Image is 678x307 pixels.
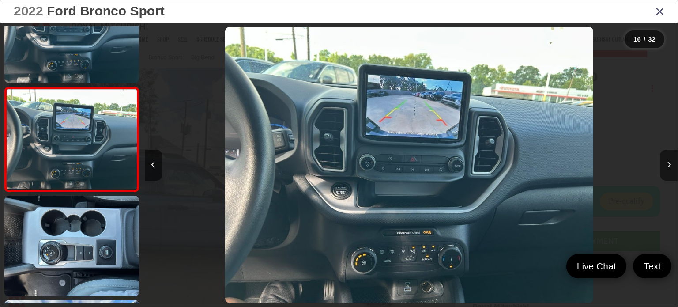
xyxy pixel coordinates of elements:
i: Close gallery [655,5,664,17]
div: 2022 Ford Bronco Sport Big Bend 15 [143,27,676,303]
a: Live Chat [566,254,627,278]
span: Live Chat [573,260,621,272]
button: Next image [660,150,678,181]
span: / [643,36,646,42]
span: 32 [648,35,655,43]
img: 2022 Ford Bronco Sport Big Bend [225,27,593,303]
button: Previous image [145,150,162,181]
a: Text [633,254,671,278]
span: 16 [633,35,641,43]
span: 2022 [14,4,43,18]
span: Ford Bronco Sport [47,4,165,18]
span: Text [639,260,665,272]
img: 2022 Ford Bronco Sport Big Bend [5,89,138,189]
img: 2022 Ford Bronco Sport Big Bend [3,194,140,297]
